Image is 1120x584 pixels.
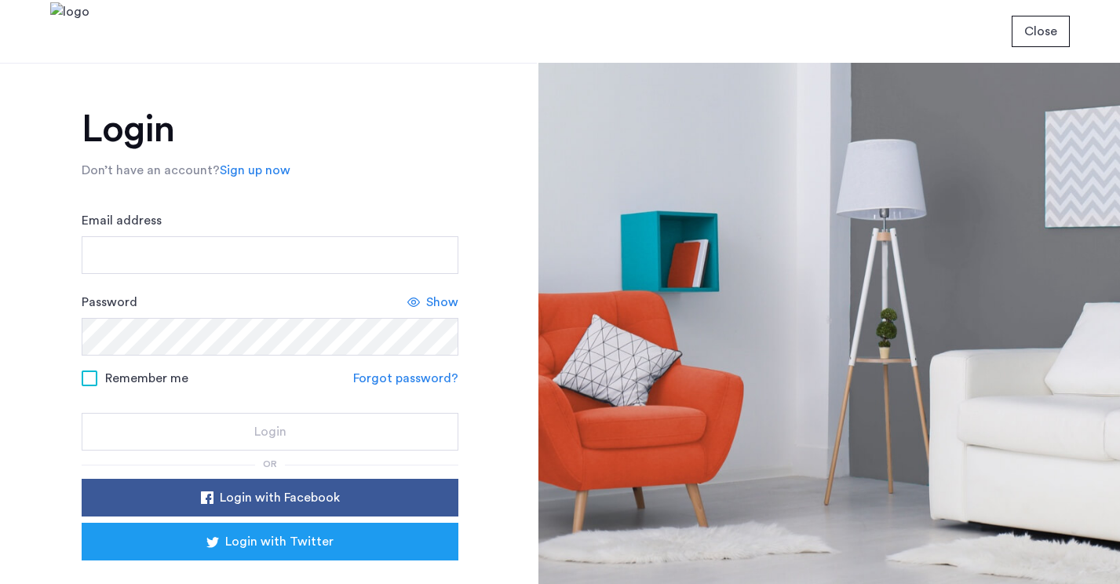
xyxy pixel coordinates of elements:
[82,164,220,177] span: Don’t have an account?
[82,479,458,516] button: button
[82,293,137,312] label: Password
[254,422,286,441] span: Login
[82,523,458,560] button: button
[353,369,458,388] a: Forgot password?
[105,369,188,388] span: Remember me
[220,161,290,180] a: Sign up now
[263,459,277,469] span: or
[82,413,458,451] button: button
[82,111,458,148] h1: Login
[1024,22,1057,41] span: Close
[82,211,162,230] label: Email address
[426,293,458,312] span: Show
[1012,16,1070,47] button: button
[225,532,334,551] span: Login with Twitter
[220,488,340,507] span: Login with Facebook
[50,2,89,61] img: logo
